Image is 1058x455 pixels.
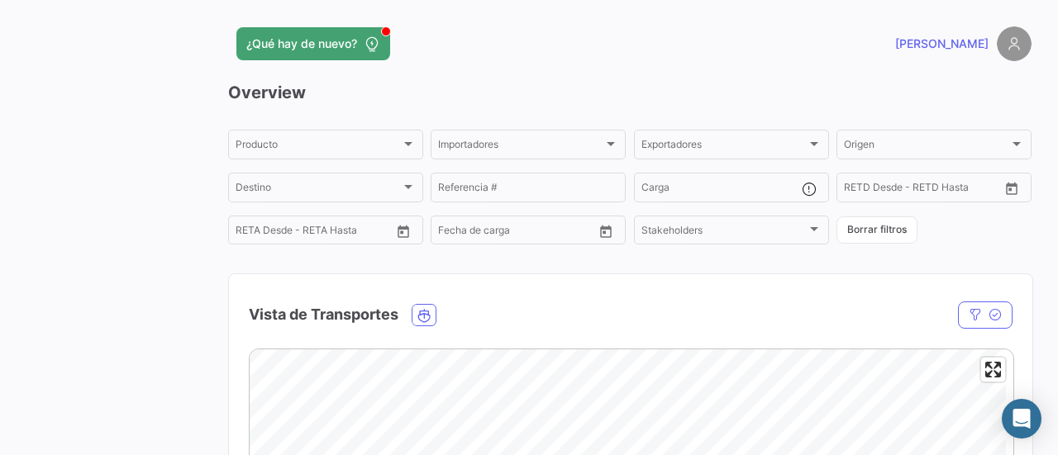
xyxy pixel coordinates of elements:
h3: Overview [228,81,1032,104]
input: Desde [438,227,468,239]
input: Hasta [885,184,960,196]
input: Hasta [277,227,351,239]
button: Open calendar [999,176,1024,201]
button: Open calendar [593,219,618,244]
input: Desde [236,227,265,239]
button: Enter fullscreen [981,358,1005,382]
button: Open calendar [391,219,416,244]
span: Destino [236,184,401,196]
input: Hasta [479,227,554,239]
img: placeholder-user.png [997,26,1032,61]
button: Borrar filtros [836,216,917,244]
span: Exportadores [641,141,807,153]
button: ¿Qué hay de nuevo? [236,27,390,60]
span: Importadores [438,141,603,153]
span: Stakeholders [641,227,807,239]
input: Desde [844,184,874,196]
span: [PERSON_NAME] [895,36,989,52]
h4: Vista de Transportes [249,303,398,326]
span: Producto [236,141,401,153]
span: Origen [844,141,1009,153]
div: Abrir Intercom Messenger [1002,399,1041,438]
span: ¿Qué hay de nuevo? [246,36,357,52]
button: Ocean [412,305,436,325]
